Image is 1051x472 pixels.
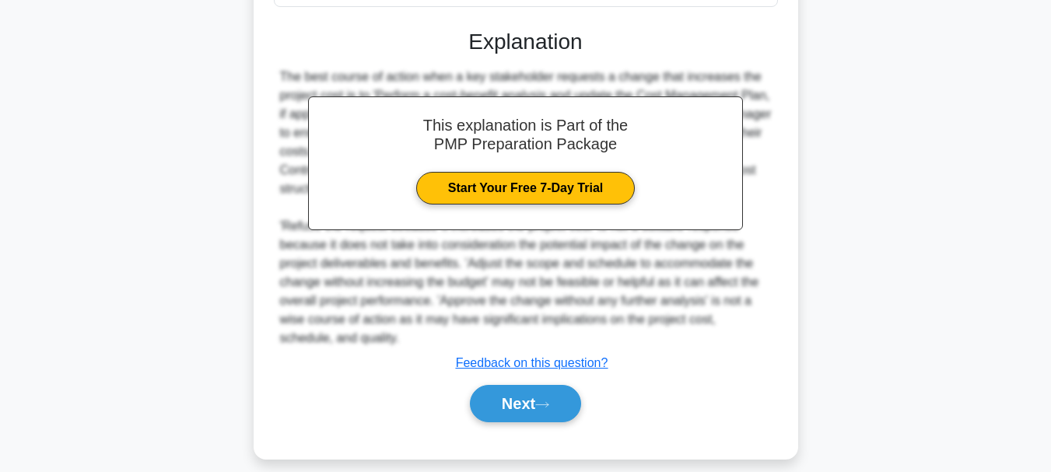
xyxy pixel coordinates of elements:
[456,356,608,369] a: Feedback on this question?
[280,68,772,348] div: The best course of action when a key stakeholder requests a change that increases the project cos...
[283,29,769,55] h3: Explanation
[470,385,581,422] button: Next
[416,172,635,205] a: Start Your Free 7-Day Trial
